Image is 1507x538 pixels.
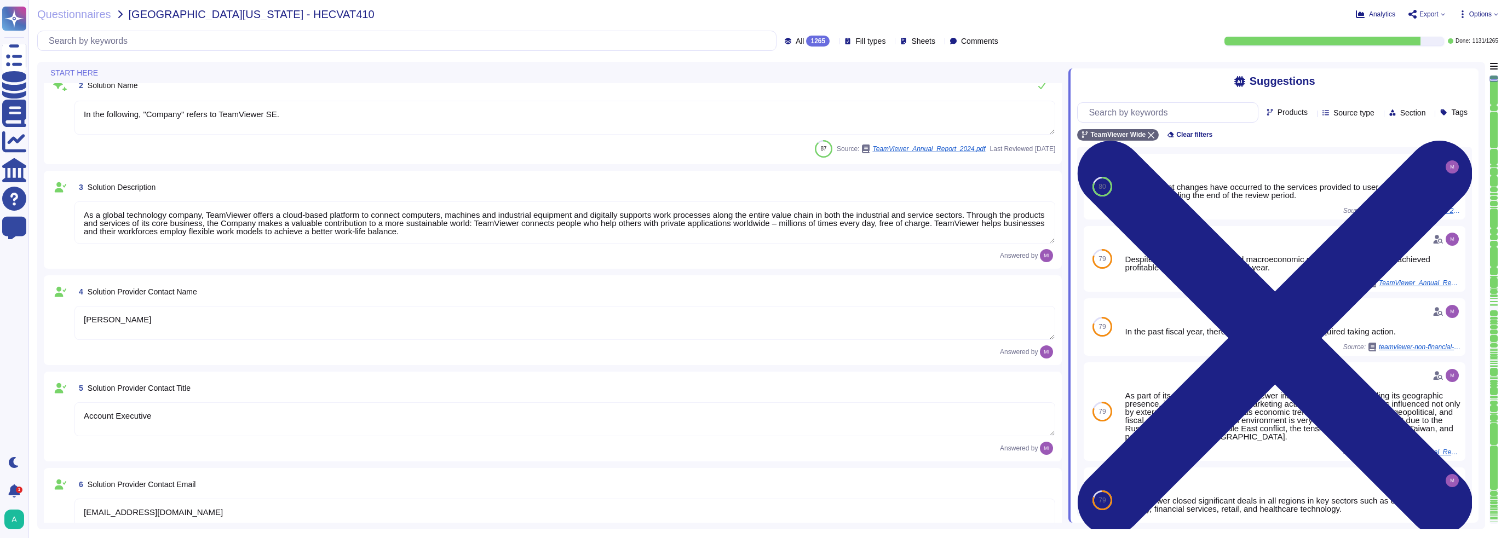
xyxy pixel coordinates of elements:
textarea: As a global technology company, TeamViewer offers a cloud-based platform to connect computers, ma... [74,201,1055,244]
span: Solution Description [88,183,156,192]
textarea: Account Executive [74,402,1055,436]
span: Fill types [855,37,885,45]
span: 5 [74,384,83,392]
span: Questionnaires [37,9,111,20]
span: 79 [1098,497,1106,504]
span: 1131 / 1265 [1473,38,1498,44]
div: 1 [16,487,22,493]
span: Solution Provider Contact Name [88,287,197,296]
span: TeamViewer_Annual_Report_2024.pdf [872,146,985,152]
span: 3 [74,183,83,191]
span: Sheets [911,37,935,45]
img: user [1446,474,1459,487]
textarea: In the following, "Company" refers to TeamViewer SE. [74,101,1055,135]
span: 2 [74,82,83,89]
span: Export [1419,11,1439,18]
img: user [1040,249,1053,262]
span: 6 [74,481,83,488]
span: Source: [837,144,986,153]
span: Last Reviewed [DATE] [990,146,1056,152]
span: Solution Name [88,81,138,90]
span: Answered by [1000,349,1038,355]
span: 79 [1098,323,1106,330]
span: 79 [1098,408,1106,415]
img: user [1446,305,1459,318]
span: START HERE [50,69,98,77]
img: user [1040,345,1053,358]
img: user [1446,160,1459,173]
span: Answered by [1000,252,1038,259]
span: Answered by [1000,445,1038,452]
span: Done: [1456,38,1470,44]
span: 80 [1098,183,1106,190]
input: Search by keywords [43,31,776,50]
span: Comments [961,37,998,45]
span: Options [1469,11,1492,18]
input: Search by keywords [1083,103,1257,122]
img: user [1040,442,1053,455]
textarea: [PERSON_NAME] [74,306,1055,340]
img: user [1446,233,1459,246]
span: All [796,37,804,45]
span: [GEOGRAPHIC_DATA][US_STATE] - HECVAT410 [129,9,375,20]
span: 4 [74,288,83,296]
span: Solution Provider Contact Title [88,384,191,392]
div: 1265 [806,36,830,47]
span: Solution Provider Contact Email [88,480,196,489]
button: Analytics [1356,10,1395,19]
textarea: [EMAIL_ADDRESS][DOMAIN_NAME] [74,499,1055,533]
span: 79 [1098,256,1106,262]
img: user [1446,369,1459,382]
span: 87 [821,146,827,152]
span: Analytics [1369,11,1395,18]
img: user [4,510,24,529]
button: user [2,507,32,531]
